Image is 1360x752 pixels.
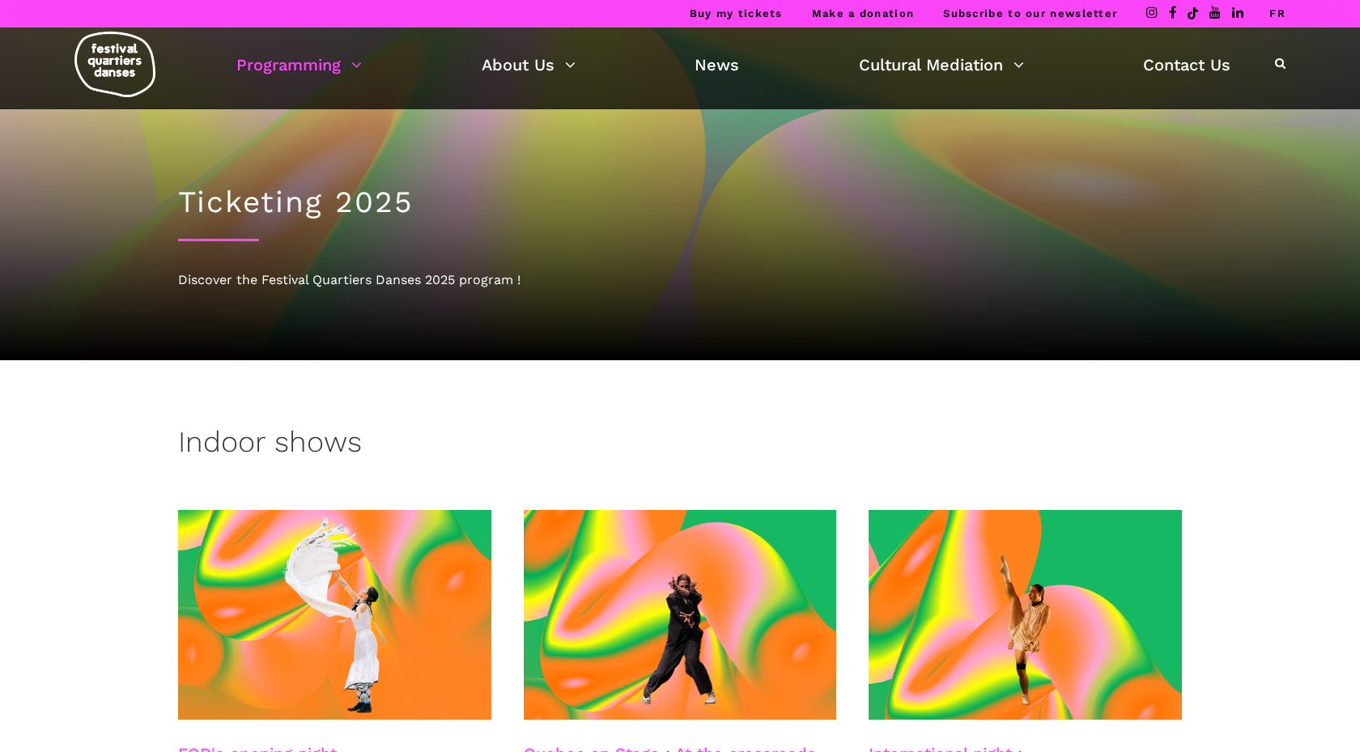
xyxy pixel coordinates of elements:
[695,51,739,79] a: News
[859,51,1024,79] a: Cultural Mediation
[178,425,362,465] h3: Indoor shows
[74,32,155,97] img: logo-fqd-med
[1269,7,1286,19] a: FR
[943,7,1117,19] a: Subscribe to our newsletter
[812,7,915,19] a: Make a donation
[1143,51,1230,79] a: Contact Us
[178,270,1182,291] div: Discover the Festival Quartiers Danses 2025 program !
[690,7,783,19] a: Buy my tickets
[236,51,362,79] a: Programming
[178,185,1182,220] h1: Ticketing 2025
[482,51,576,79] a: About Us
